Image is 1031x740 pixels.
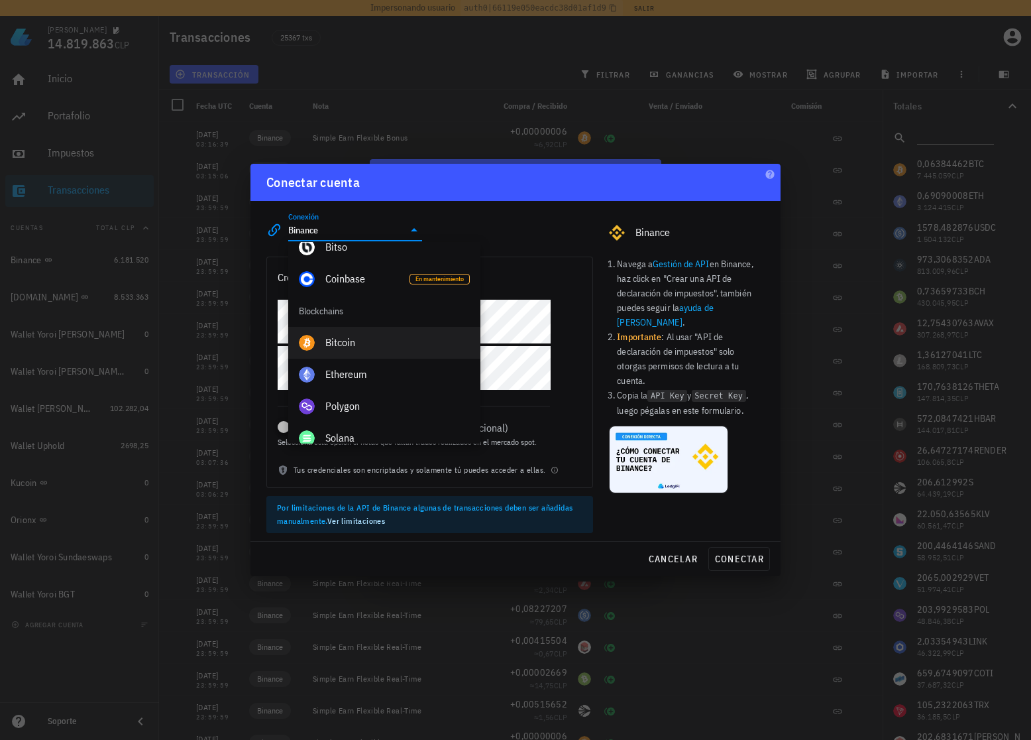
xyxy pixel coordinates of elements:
button: conectar [708,547,770,571]
code: Secret Key [692,390,746,402]
label: Conexión [288,212,319,221]
div: Bitso [325,241,470,253]
div: Blockchains [288,295,480,327]
div: Ethereum [325,368,470,381]
span: conectar [714,553,764,565]
div: Selecciona esta opción si notas que faltan trades realizados en el mercado spot. [278,438,550,446]
li: Copia la y , luego pégalas en este formulario. [617,388,765,418]
div: Polygon [325,400,470,412]
div: Por limitaciones de la API de Binance algunas de transacciones deben ser añadidas manualmente. [277,501,582,528]
div: Conectar cuenta [266,172,360,193]
span: cancelar [648,553,698,565]
span: En mantenimiento [415,275,464,284]
li: : Al usar "API de declaración de impuestos" solo otorgas permisos de lectura a tu cuenta. [617,330,765,388]
button: cancelar [643,547,703,571]
input: Seleccionar una conexión [288,219,404,241]
div: Solana [325,432,470,444]
div: Bitcoin [325,336,470,349]
div: Credenciales [278,268,335,286]
a: Gestión de API [653,258,709,270]
b: Importante [617,331,661,343]
a: Ver limitaciones [327,516,385,526]
div: Binance [635,226,765,239]
div: Tus credenciales son encriptadas y solamente tú puedes acceder a ellas. [267,463,592,487]
li: Navega a en Binance, haz click en "Crear una API de declaración de impuestos", también puedes seg... [617,257,765,330]
code: API Key [647,390,687,402]
div: Coinbase [325,273,399,285]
